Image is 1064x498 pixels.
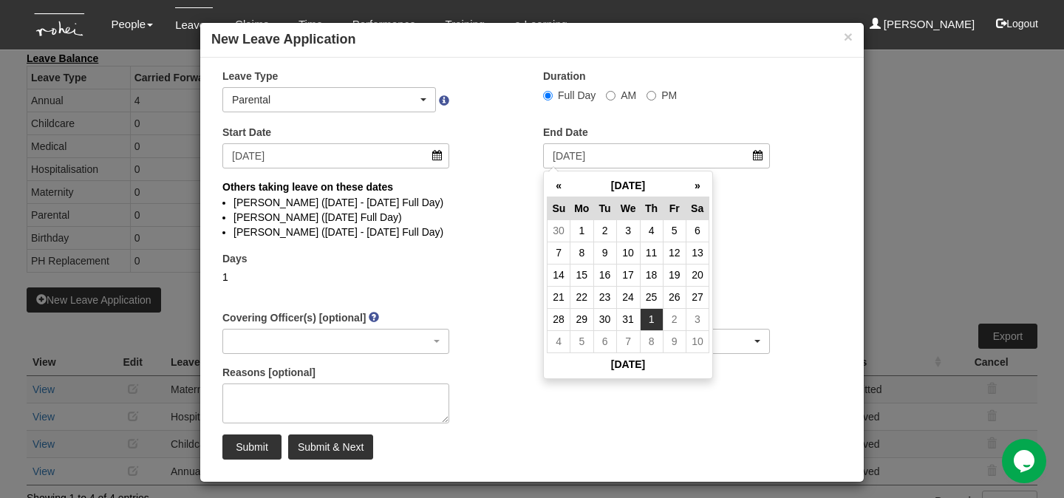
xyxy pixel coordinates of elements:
[640,330,663,352] td: 8
[570,308,593,330] td: 29
[661,89,677,101] span: PM
[222,310,366,325] label: Covering Officer(s) [optional]
[593,197,616,219] th: Tu
[663,197,686,219] th: Fr
[543,143,770,168] input: d/m/yyyy
[640,197,663,219] th: Th
[222,365,316,380] label: Reasons [optional]
[222,434,282,460] input: Submit
[621,89,636,101] span: AM
[548,286,570,308] td: 21
[548,352,709,375] th: [DATE]
[593,308,616,330] td: 30
[844,29,853,44] button: ×
[548,174,570,197] th: «
[663,286,686,308] td: 26
[616,197,640,219] th: We
[222,143,449,168] input: d/m/yyyy
[211,32,355,47] b: New Leave Application
[222,69,278,83] label: Leave Type
[593,219,616,242] td: 2
[686,197,709,219] th: Sa
[570,286,593,308] td: 22
[616,308,640,330] td: 31
[686,330,709,352] td: 10
[570,330,593,352] td: 5
[616,286,640,308] td: 24
[570,264,593,286] td: 15
[548,197,570,219] th: Su
[616,219,640,242] td: 3
[543,69,586,83] label: Duration
[593,286,616,308] td: 23
[663,264,686,286] td: 19
[233,210,831,225] li: [PERSON_NAME] ([DATE] Full Day)
[222,270,449,284] div: 1
[686,174,709,197] th: »
[616,264,640,286] td: 17
[640,219,663,242] td: 4
[663,242,686,264] td: 12
[543,125,588,140] label: End Date
[640,308,663,330] td: 1
[548,242,570,264] td: 7
[640,286,663,308] td: 25
[548,219,570,242] td: 30
[663,219,686,242] td: 5
[570,174,686,197] th: [DATE]
[222,181,393,193] b: Others taking leave on these dates
[222,125,271,140] label: Start Date
[288,434,373,460] input: Submit & Next
[570,197,593,219] th: Mo
[570,242,593,264] td: 8
[593,242,616,264] td: 9
[548,330,570,352] td: 4
[558,89,596,101] span: Full Day
[570,219,593,242] td: 1
[593,264,616,286] td: 16
[233,225,831,239] li: [PERSON_NAME] ([DATE] - [DATE] Full Day)
[640,264,663,286] td: 18
[593,330,616,352] td: 6
[232,92,417,107] div: Parental
[663,330,686,352] td: 9
[686,219,709,242] td: 6
[616,330,640,352] td: 7
[616,242,640,264] td: 10
[222,251,247,266] label: Days
[548,308,570,330] td: 28
[663,308,686,330] td: 2
[686,286,709,308] td: 27
[548,264,570,286] td: 14
[686,242,709,264] td: 13
[233,195,831,210] li: [PERSON_NAME] ([DATE] - [DATE] Full Day)
[686,264,709,286] td: 20
[1002,439,1049,483] iframe: chat widget
[222,87,436,112] button: Parental
[640,242,663,264] td: 11
[686,308,709,330] td: 3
